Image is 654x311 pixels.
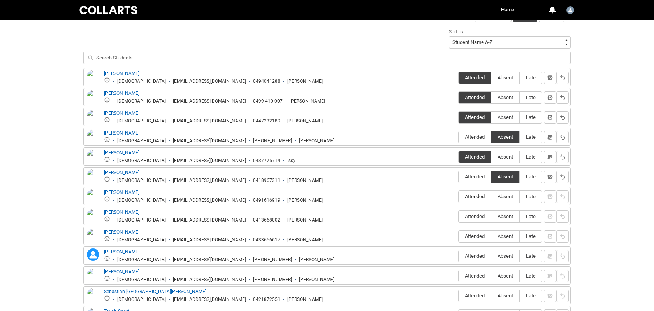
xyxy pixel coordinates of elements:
[253,277,292,283] div: [PHONE_NUMBER]
[459,94,491,100] span: Attended
[556,230,569,243] button: Reset
[87,209,99,226] img: Molly Little
[520,293,542,299] span: Late
[544,91,556,104] button: Notes
[173,297,246,302] div: [EMAIL_ADDRESS][DOMAIN_NAME]
[287,237,323,243] div: [PERSON_NAME]
[87,70,99,87] img: Catherine Iannizzotto
[491,253,519,259] span: Absent
[491,293,519,299] span: Absent
[459,293,491,299] span: Attended
[491,194,519,199] span: Absent
[253,138,292,144] div: [PHONE_NUMBER]
[253,98,283,104] div: 0499 410 007
[520,194,542,199] span: Late
[544,72,556,84] button: Notes
[173,178,246,183] div: [EMAIL_ADDRESS][DOMAIN_NAME]
[117,118,166,124] div: [DEMOGRAPHIC_DATA]
[544,131,556,143] button: Notes
[491,233,519,239] span: Absent
[253,79,280,84] div: 0494041288
[564,3,576,16] button: User Profile Josh.Stafield
[520,114,542,120] span: Late
[173,237,246,243] div: [EMAIL_ADDRESS][DOMAIN_NAME]
[287,217,323,223] div: [PERSON_NAME]
[299,277,334,283] div: [PERSON_NAME]
[449,29,465,35] span: Sort by:
[87,268,99,285] img: Samantha Witheriff
[104,71,139,76] a: [PERSON_NAME]
[87,129,99,147] img: Esperanza Wilson
[556,111,569,124] button: Reset
[117,257,166,263] div: [DEMOGRAPHIC_DATA]
[87,110,99,127] img: Edvard Christie
[299,138,334,144] div: [PERSON_NAME]
[253,178,280,183] div: 0418967311
[173,158,246,164] div: [EMAIL_ADDRESS][DOMAIN_NAME]
[299,257,334,263] div: [PERSON_NAME]
[556,190,569,203] button: Reset
[290,98,325,104] div: [PERSON_NAME]
[520,154,542,160] span: Late
[117,98,166,104] div: [DEMOGRAPHIC_DATA]
[459,154,491,160] span: Attended
[117,297,166,302] div: [DEMOGRAPHIC_DATA]
[104,190,139,195] a: [PERSON_NAME]
[253,158,280,164] div: 0437775714
[117,197,166,203] div: [DEMOGRAPHIC_DATA]
[104,170,139,175] a: [PERSON_NAME]
[173,217,246,223] div: [EMAIL_ADDRESS][DOMAIN_NAME]
[520,253,542,259] span: Late
[253,297,280,302] div: 0421872551
[566,6,574,14] img: Josh.Stafield
[87,169,99,186] img: Jason Groves
[104,249,139,255] a: [PERSON_NAME]
[556,171,569,183] button: Reset
[104,269,139,274] a: [PERSON_NAME]
[253,118,280,124] div: 0447232189
[491,174,519,180] span: Absent
[520,174,542,180] span: Late
[104,150,139,155] a: [PERSON_NAME]
[87,90,99,107] img: Charlie Edwards
[499,4,516,16] a: Home
[491,273,519,279] span: Absent
[491,213,519,219] span: Absent
[253,237,280,243] div: 0433656617
[173,197,246,203] div: [EMAIL_ADDRESS][DOMAIN_NAME]
[520,213,542,219] span: Late
[491,94,519,100] span: Absent
[104,229,139,235] a: [PERSON_NAME]
[87,229,99,246] img: Rommel Cabrera
[520,134,542,140] span: Late
[459,134,491,140] span: Attended
[104,130,139,136] a: [PERSON_NAME]
[173,277,246,283] div: [EMAIL_ADDRESS][DOMAIN_NAME]
[104,110,139,116] a: [PERSON_NAME]
[104,210,139,215] a: [PERSON_NAME]
[117,79,166,84] div: [DEMOGRAPHIC_DATA]
[173,79,246,84] div: [EMAIL_ADDRESS][DOMAIN_NAME]
[520,75,542,80] span: Late
[459,253,491,259] span: Attended
[173,118,246,124] div: [EMAIL_ADDRESS][DOMAIN_NAME]
[117,217,166,223] div: [DEMOGRAPHIC_DATA]
[556,131,569,143] button: Reset
[556,210,569,223] button: Reset
[556,72,569,84] button: Reset
[459,273,491,279] span: Attended
[83,52,571,64] input: Search Students
[117,138,166,144] div: [DEMOGRAPHIC_DATA]
[459,75,491,80] span: Attended
[117,277,166,283] div: [DEMOGRAPHIC_DATA]
[287,297,323,302] div: [PERSON_NAME]
[253,217,280,223] div: 0413668002
[544,171,556,183] button: Notes
[173,257,246,263] div: [EMAIL_ADDRESS][DOMAIN_NAME]
[87,149,99,166] img: Isabel McClellan
[556,270,569,282] button: Reset
[459,194,491,199] span: Attended
[104,91,139,96] a: [PERSON_NAME]
[459,213,491,219] span: Attended
[491,154,519,160] span: Absent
